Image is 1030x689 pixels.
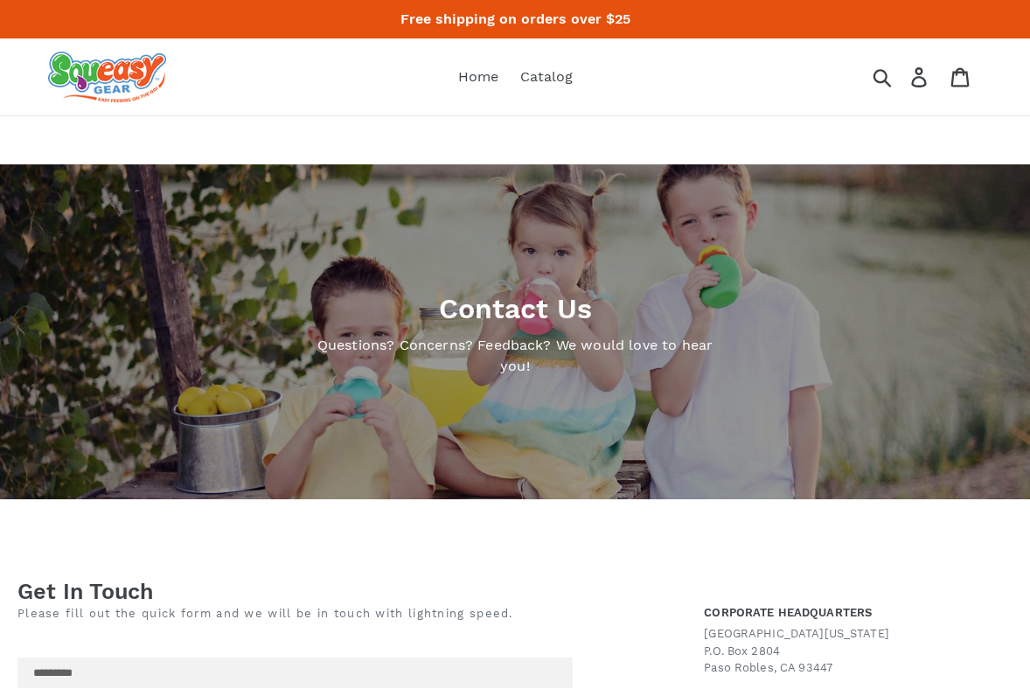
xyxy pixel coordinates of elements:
[17,605,669,623] p: Please fill out the quick form and we will be in touch with lightning speed.
[439,292,592,325] font: Contact Us
[704,659,1013,677] p: Paso Robles, CA 93447
[317,337,713,374] font: Questions? Concerns? Feedback? We would love to hear you!
[17,578,669,605] h1: Get In Touch
[449,64,507,90] a: Home
[48,52,166,102] img: squeasy gear snacker portable food pouch
[704,643,1013,660] p: P.O. Box 2804
[704,606,1013,620] h1: CORPORATE HEADQUARTERS
[704,625,1013,643] p: [GEOGRAPHIC_DATA][US_STATE]
[520,68,573,86] span: Catalog
[512,64,581,90] a: Catalog
[458,68,498,86] span: Home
